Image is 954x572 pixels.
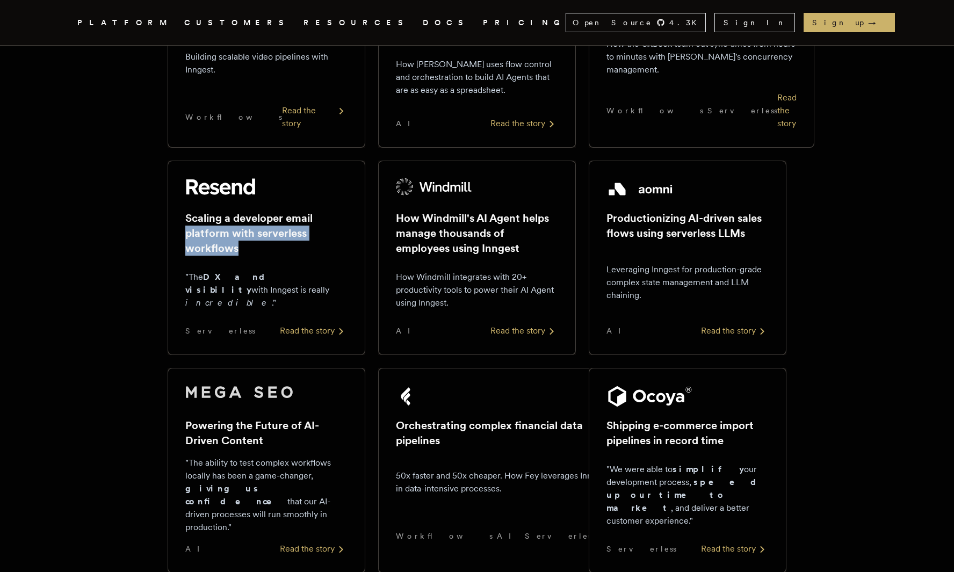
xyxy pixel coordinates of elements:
[606,544,676,554] span: Serverless
[606,38,797,76] p: How the GitBook team cut sync times from hours to minutes with [PERSON_NAME]'s concurrency manage...
[701,542,769,555] div: Read the story
[396,58,558,97] p: How [PERSON_NAME] uses flow control and orchestration to build AI Agents that are as easy as a sp...
[396,418,614,448] h2: Orchestrating complex financial data pipelines
[184,16,291,30] a: CUSTOMERS
[606,386,692,407] img: Ocoya
[185,483,287,506] strong: giving us confidence
[378,161,576,355] a: Windmill logoHow Windmill's AI Agent helps manage thousands of employees using InngestHow Windmil...
[707,105,777,116] span: Serverless
[497,531,521,541] span: AI
[777,91,797,130] div: Read the story
[714,13,795,32] a: Sign In
[606,211,769,241] h2: Productionizing AI-driven sales flows using serverless LLMs
[606,325,630,336] span: AI
[669,17,703,28] span: 4.3 K
[396,118,420,129] span: AI
[303,16,410,30] button: RESOURCES
[280,324,348,337] div: Read the story
[490,324,558,337] div: Read the story
[701,324,769,337] div: Read the story
[525,531,595,541] span: Serverless
[396,386,417,407] img: Fey
[185,271,348,309] p: "The with Inngest is really ."
[282,104,348,130] div: Read the story
[185,50,348,76] p: Building scalable video pipelines with Inngest.
[483,16,566,30] a: PRICING
[673,464,744,474] strong: simplify
[606,418,769,448] h2: Shipping e-commerce import pipelines in record time
[185,178,255,196] img: Resend
[423,16,470,30] a: DOCS
[396,325,420,336] span: AI
[77,16,171,30] button: PLATFORM
[185,272,274,295] strong: DX and visibility
[396,531,493,541] span: Workflows
[396,469,614,495] p: 50x faster and 50x cheaper. How Fey leverages Inngest in data-intensive processes.
[606,477,765,513] strong: speed up our time to market
[606,263,769,302] p: Leveraging Inngest for production-grade complex state management and LLM chaining.
[168,161,365,355] a: Resend logoScaling a developer email platform with serverless workflows"TheDX and visibilitywith ...
[185,298,272,308] em: incredible
[573,17,652,28] span: Open Source
[606,105,703,116] span: Workflows
[589,161,786,355] a: Aomni logoProductionizing AI-driven sales flows using serverless LLMsLeveraging Inngest for produ...
[396,211,558,256] h2: How Windmill's AI Agent helps manage thousands of employees using Inngest
[185,418,348,448] h2: Powering the Future of AI-Driven Content
[804,13,895,32] a: Sign up
[185,457,348,534] p: "The ability to test complex workflows locally has been a game-changer, that our AI-driven proces...
[280,542,348,555] div: Read the story
[185,544,209,554] span: AI
[490,117,558,130] div: Read the story
[396,271,558,309] p: How Windmill integrates with 20+ productivity tools to power their AI Agent using Inngest.
[396,178,472,196] img: Windmill
[185,112,282,122] span: Workflows
[185,211,348,256] h2: Scaling a developer email platform with serverless workflows
[185,325,255,336] span: Serverless
[606,178,675,200] img: Aomni
[185,386,293,399] img: Mega SEO
[606,463,769,527] p: "We were able to our development process, , and deliver a better customer experience."
[868,17,886,28] span: →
